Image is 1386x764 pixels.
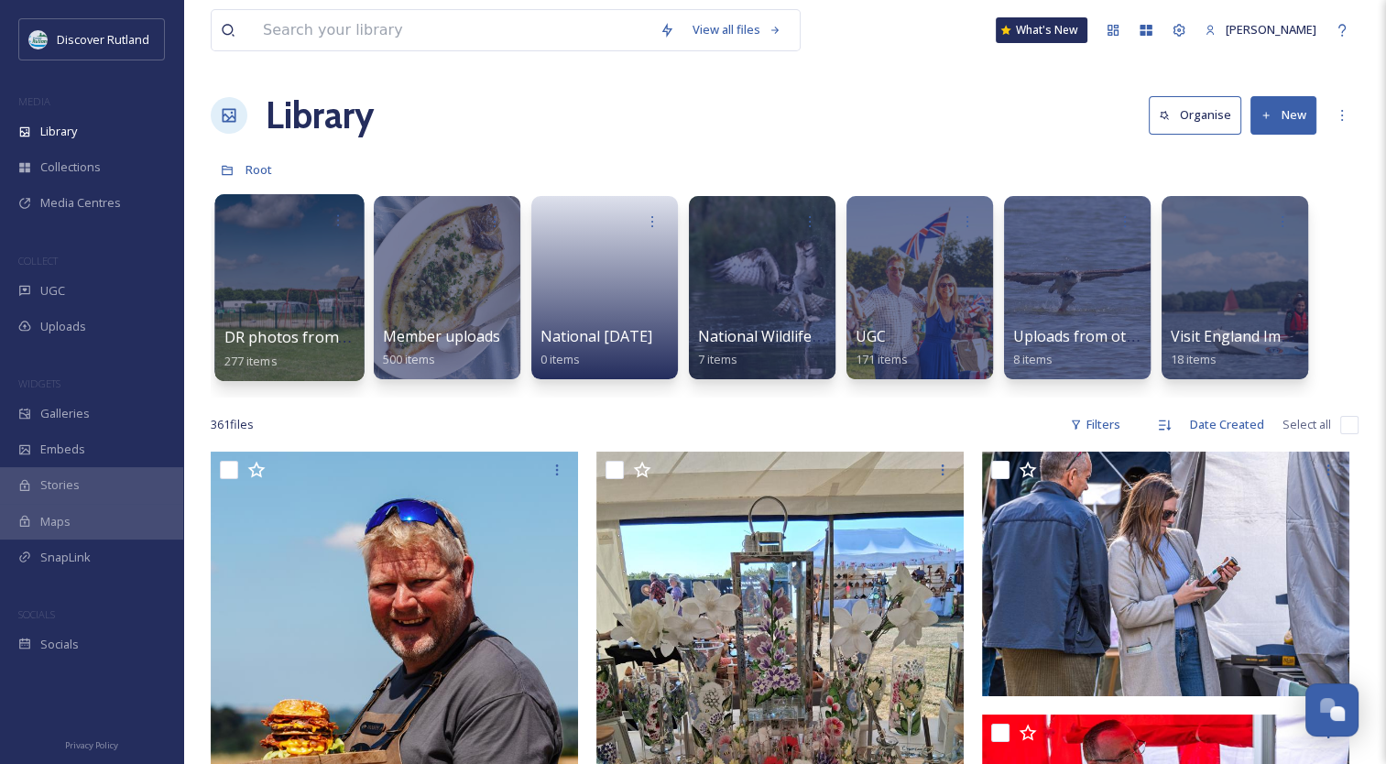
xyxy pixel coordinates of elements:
span: Uploads from others [1013,326,1157,346]
span: Visit England Imagery [1171,326,1320,346]
span: 277 items [224,352,278,368]
button: Open Chat [1305,683,1359,737]
a: Privacy Policy [65,733,118,755]
span: National Wildlife Day 2024 [698,326,879,346]
a: DR photos from RJ Photographics277 items [224,329,463,369]
a: Member uploads500 items [383,328,500,367]
a: View all files [683,12,791,48]
a: National [DATE]0 items [540,328,652,367]
span: 0 items [540,351,580,367]
button: New [1250,96,1316,134]
span: [PERSON_NAME] [1226,21,1316,38]
a: [PERSON_NAME] [1195,12,1326,48]
span: Discover Rutland [57,31,149,48]
a: Library [266,88,374,143]
span: National [DATE] [540,326,652,346]
img: IMG_6352 2.JPG [982,452,1349,696]
span: Member uploads [383,326,500,346]
span: 8 items [1013,351,1053,367]
span: MEDIA [18,94,50,108]
span: COLLECT [18,254,58,267]
a: National Wildlife Day 20247 items [698,328,879,367]
span: Library [40,123,77,140]
a: Visit England Imagery18 items [1171,328,1320,367]
span: 18 items [1171,351,1217,367]
span: Socials [40,636,79,653]
span: Media Centres [40,194,121,212]
span: Privacy Policy [65,739,118,751]
div: Filters [1061,407,1130,442]
span: WIDGETS [18,377,60,390]
span: DR photos from RJ Photographics [224,327,463,347]
span: Root [246,161,272,178]
img: DiscoverRutlandlog37F0B7.png [29,30,48,49]
span: Select all [1282,416,1331,433]
span: Stories [40,476,80,494]
span: 361 file s [211,416,254,433]
span: UGC [856,326,886,346]
span: Galleries [40,405,90,422]
input: Search your library [254,10,650,50]
div: Date Created [1181,407,1273,442]
button: Organise [1149,96,1241,134]
span: UGC [40,282,65,300]
span: Collections [40,158,101,176]
a: Organise [1149,96,1250,134]
span: SOCIALS [18,607,55,621]
span: Maps [40,513,71,530]
a: What's New [996,17,1087,43]
a: Root [246,158,272,180]
a: Uploads from others8 items [1013,328,1157,367]
span: 500 items [383,351,435,367]
span: Embeds [40,441,85,458]
span: 7 items [698,351,737,367]
span: SnapLink [40,549,91,566]
span: 171 items [856,351,908,367]
a: UGC171 items [856,328,908,367]
span: Uploads [40,318,86,335]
